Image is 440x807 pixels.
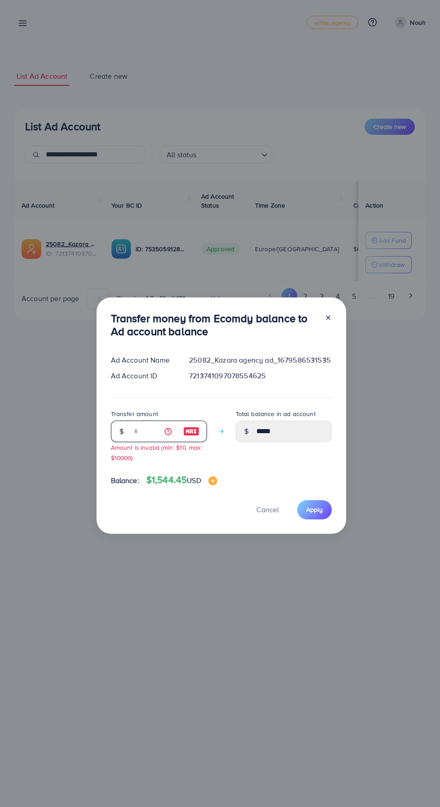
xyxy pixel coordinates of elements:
[297,500,332,519] button: Apply
[146,474,217,486] h4: $1,544.45
[208,476,217,485] img: image
[111,409,158,418] label: Transfer amount
[183,426,199,437] img: image
[104,371,182,381] div: Ad Account ID
[187,475,201,485] span: USD
[182,371,339,381] div: 7213741097078554625
[111,475,139,486] span: Balance:
[256,505,279,514] span: Cancel
[245,500,290,519] button: Cancel
[104,355,182,365] div: Ad Account Name
[111,312,317,338] h3: Transfer money from Ecomdy balance to Ad account balance
[182,355,339,365] div: 25082_Kazara agency ad_1679586531535
[111,443,202,462] small: Amount is invalid (min: $10, max: $10000)
[306,505,323,514] span: Apply
[236,409,316,418] label: Total balance in ad account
